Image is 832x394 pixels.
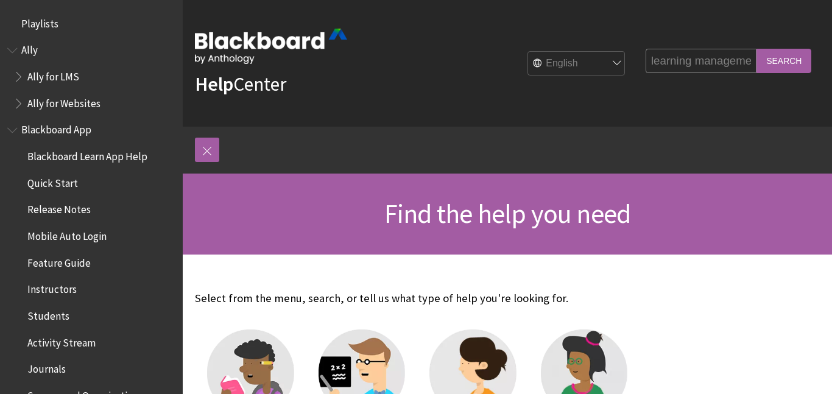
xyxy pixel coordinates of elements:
span: Playlists [21,13,58,30]
span: Quick Start [27,173,78,189]
span: Ally [21,40,38,57]
span: Instructors [27,280,77,296]
span: Release Notes [27,200,91,216]
span: Feature Guide [27,253,91,269]
nav: Book outline for Playlists [7,13,175,34]
img: Blackboard by Anthology [195,29,347,64]
span: Ally for LMS [27,66,79,83]
input: Search [756,49,811,72]
span: Activity Stream [27,332,96,349]
span: Journals [27,359,66,376]
span: Mobile Auto Login [27,226,107,242]
nav: Book outline for Anthology Ally Help [7,40,175,114]
a: HelpCenter [195,72,286,96]
span: Students [27,306,69,322]
select: Site Language Selector [528,52,626,76]
strong: Help [195,72,233,96]
span: Find the help you need [384,197,630,230]
span: Blackboard Learn App Help [27,146,147,163]
span: Blackboard App [21,120,91,136]
span: Ally for Websites [27,93,100,110]
p: Select from the menu, search, or tell us what type of help you're looking for. [195,290,640,306]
